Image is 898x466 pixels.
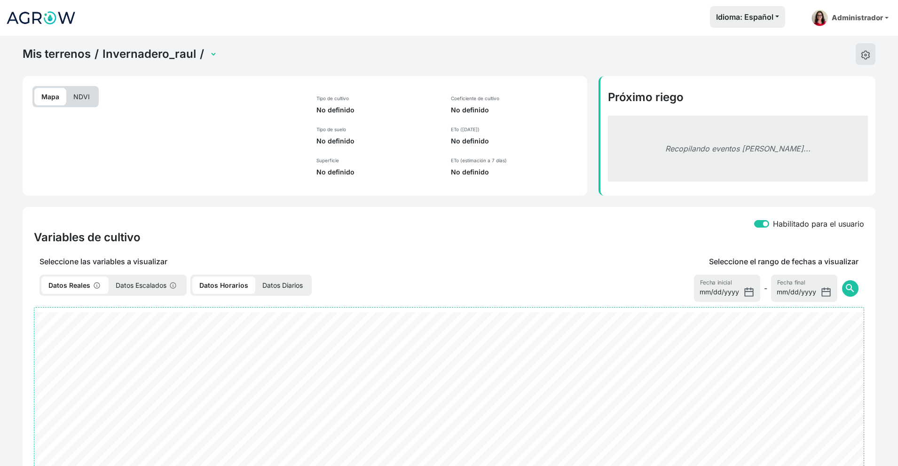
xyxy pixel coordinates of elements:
[451,126,580,133] p: ETo ([DATE])
[34,88,66,105] p: Mapa
[451,136,580,146] p: No definido
[764,283,767,294] span: -
[316,136,440,146] p: No definido
[808,6,892,30] a: Administrador
[316,157,440,164] p: Superficie
[710,6,785,28] button: Idioma: Español
[773,218,864,229] label: Habilitado para el usuario
[451,157,580,164] p: ETo (estimación a 7 días)
[34,230,141,245] h4: Variables de cultivo
[811,10,828,26] img: admin-picture
[316,126,440,133] p: Tipo de suelo
[608,90,868,104] h4: Próximo riego
[255,276,310,294] p: Datos Diarios
[23,47,91,61] a: Mis terrenos
[41,276,109,294] p: Datos Reales
[109,276,185,294] p: Datos Escalados
[316,167,440,177] p: No definido
[842,280,859,297] button: search
[66,88,97,105] p: NDVI
[451,105,580,115] p: No definido
[451,95,580,102] p: Coeficiente de cultivo
[102,47,196,61] a: Invernadero_raul
[451,167,580,177] p: No definido
[665,144,811,153] em: Recopilando eventos [PERSON_NAME]...
[34,256,513,267] p: Seleccione las variables a visualizar
[95,47,99,61] span: /
[844,283,856,294] span: search
[192,276,255,294] p: Datos Horarios
[208,47,217,62] select: Terrain Selector
[200,47,204,61] span: /
[316,105,440,115] p: No definido
[316,95,440,102] p: Tipo de cultivo
[709,256,859,267] p: Seleccione el rango de fechas a visualizar
[6,6,76,30] img: Logo
[861,50,870,60] img: edit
